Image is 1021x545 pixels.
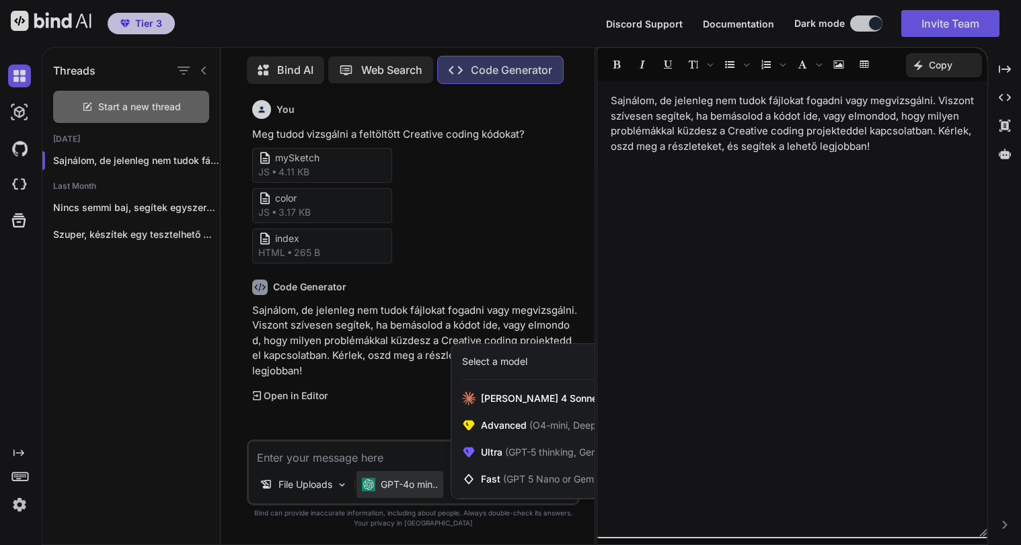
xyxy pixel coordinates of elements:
[481,472,649,486] span: Fast
[481,392,663,405] span: [PERSON_NAME] 4 Sonnet
[502,446,646,458] span: (GPT-5 thinking, Gemini 2.5 Pro)
[462,355,527,368] div: Select a model
[481,419,635,432] span: Advanced
[481,446,646,459] span: Ultra
[503,473,649,485] span: (GPT 5 Nano or Gemini 2.5 Flash)
[527,419,635,431] span: (O4-mini, DeepSeek R1)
